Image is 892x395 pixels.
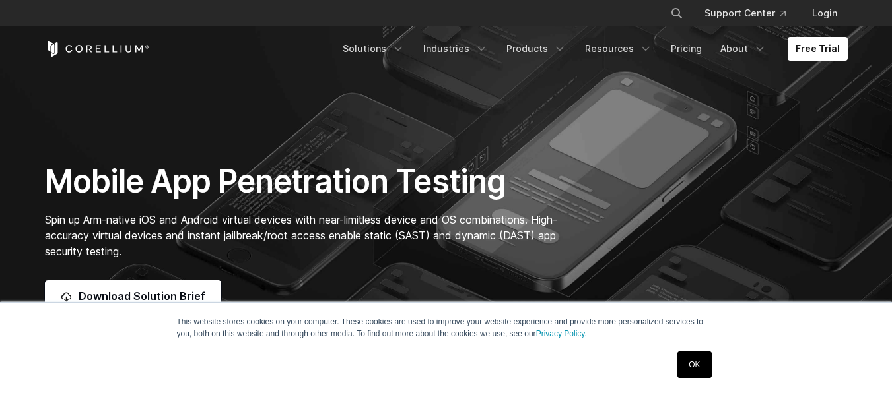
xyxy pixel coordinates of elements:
[498,37,574,61] a: Products
[663,37,710,61] a: Pricing
[577,37,660,61] a: Resources
[415,37,496,61] a: Industries
[536,329,587,338] a: Privacy Policy.
[45,280,221,312] a: Download Solution Brief
[45,162,571,201] h1: Mobile App Penetration Testing
[654,1,848,25] div: Navigation Menu
[665,1,689,25] button: Search
[677,351,711,378] a: OK
[79,288,205,304] span: Download Solution Brief
[45,213,557,258] span: Spin up Arm-native iOS and Android virtual devices with near-limitless device and OS combinations...
[802,1,848,25] a: Login
[335,37,848,61] div: Navigation Menu
[712,37,774,61] a: About
[335,37,413,61] a: Solutions
[694,1,796,25] a: Support Center
[45,41,150,57] a: Corellium Home
[177,316,716,340] p: This website stores cookies on your computer. These cookies are used to improve your website expe...
[788,37,848,61] a: Free Trial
